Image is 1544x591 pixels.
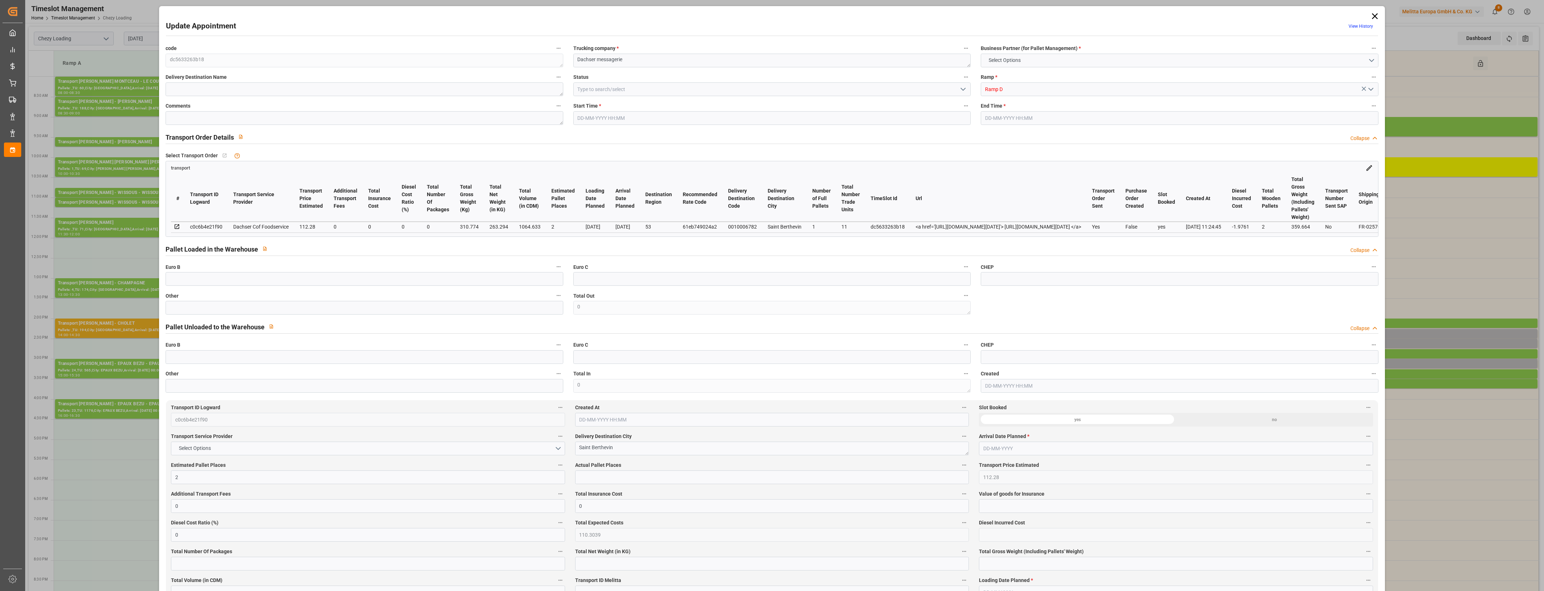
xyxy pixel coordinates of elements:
[171,577,222,584] span: Total Volume (in CDM)
[979,433,1029,440] span: Arrival Date Planned
[960,576,969,585] button: Transport ID Melitta
[1286,175,1320,222] th: Total Gross Weight (Including Pallets' Weight)
[573,379,971,393] textarea: 0
[171,519,218,527] span: Diesel Cost Ratio (%)
[1158,222,1175,231] div: yes
[402,222,416,231] div: 0
[981,341,994,349] span: CHEP
[1152,175,1180,222] th: Slot Booked
[368,222,391,231] div: 0
[334,222,357,231] div: 0
[556,518,565,527] button: Diesel Cost Ratio (%)
[484,175,514,222] th: Total Net Weight (in KG)
[640,175,677,222] th: Destination Region
[171,461,226,469] span: Estimated Pallet Places
[396,175,421,222] th: Diesel Cost Ratio (%)
[573,73,588,81] span: Status
[551,222,575,231] div: 2
[299,222,323,231] div: 112.28
[960,403,969,412] button: Created At
[812,222,831,231] div: 1
[1176,413,1373,427] div: no
[979,548,1084,555] span: Total Gross Weight (Including Pallets' Weight)
[916,222,1081,231] div: <a href='[URL][DOMAIN_NAME][DATE]'> [URL][DOMAIN_NAME][DATE] </a>
[961,291,971,300] button: Total Out
[1359,222,1381,231] div: FR-02570
[957,84,968,95] button: open menu
[573,82,971,96] input: Type to search/select
[981,370,999,378] span: Created
[1364,432,1373,441] button: Arrival Date Planned *
[1369,340,1378,349] button: CHEP
[556,460,565,470] button: Estimated Pallet Places
[258,242,272,256] button: View description
[166,244,258,254] h2: Pallet Loaded in the Warehouse
[228,175,294,222] th: Transport Service Provider
[166,54,563,67] textarea: dc5633263b18
[762,175,807,222] th: Delivery Destination City
[615,222,635,231] div: [DATE]
[1364,460,1373,470] button: Transport Price Estimated
[166,102,190,110] span: Comments
[981,379,1378,393] input: DD-MM-YYYY HH:MM
[556,547,565,556] button: Total Number Of Packages
[979,577,1033,584] span: Loading Date Planned
[575,433,632,440] span: Delivery Destination City
[979,490,1044,498] span: Value of goods for Insurance
[171,490,231,498] span: Additional Transport Fees
[683,222,717,231] div: 61eb749024a2
[960,432,969,441] button: Delivery Destination City
[580,175,610,222] th: Loading Date Planned
[586,222,605,231] div: [DATE]
[575,490,622,498] span: Total Insurance Cost
[546,175,580,222] th: Estimated Pallet Places
[1364,576,1373,585] button: Loading Date Planned *
[961,369,971,378] button: Total In
[960,489,969,498] button: Total Insurance Cost
[421,175,455,222] th: Total Number Of Packages
[871,222,905,231] div: dc5633263b18
[768,222,802,231] div: Saint Berthevin
[363,175,396,222] th: Total Insurance Cost
[171,404,220,411] span: Transport ID Logward
[166,73,227,81] span: Delivery Destination Name
[554,262,563,271] button: Euro B
[1369,369,1378,378] button: Created
[1227,175,1256,222] th: Diesel Incurred Cost
[961,101,971,110] button: Start Time *
[190,222,222,231] div: c0c6b4e21f90
[166,292,179,300] span: Other
[1350,247,1369,254] div: Collapse
[1364,518,1373,527] button: Diesel Incurred Cost
[961,340,971,349] button: Euro C
[328,175,363,222] th: Additional Transport Fees
[979,413,1176,427] div: yes
[981,54,1378,67] button: open menu
[1186,222,1221,231] div: [DATE] 11:24:45
[171,175,185,222] th: #
[573,341,588,349] span: Euro C
[841,222,860,231] div: 11
[1262,222,1281,231] div: 2
[171,164,190,170] a: transport
[573,301,971,315] textarea: 0
[573,111,971,125] input: DD-MM-YYYY HH:MM
[575,519,623,527] span: Total Expected Costs
[575,413,969,427] input: DD-MM-YYYY HH:MM
[1180,175,1227,222] th: Created At
[185,175,228,222] th: Transport ID Logward
[1365,84,1376,95] button: open menu
[981,82,1378,96] input: Type to search/select
[961,44,971,53] button: Trucking company *
[427,222,449,231] div: 0
[455,175,484,222] th: Total Gross Weight (Kg)
[554,101,563,110] button: Comments
[1092,222,1115,231] div: Yes
[981,102,1006,110] span: End Time
[573,370,591,378] span: Total In
[166,341,180,349] span: Euro B
[1350,325,1369,332] div: Collapse
[171,433,232,440] span: Transport Service Provider
[807,175,836,222] th: Number of Full Pallets
[1364,547,1373,556] button: Total Gross Weight (Including Pallets' Weight)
